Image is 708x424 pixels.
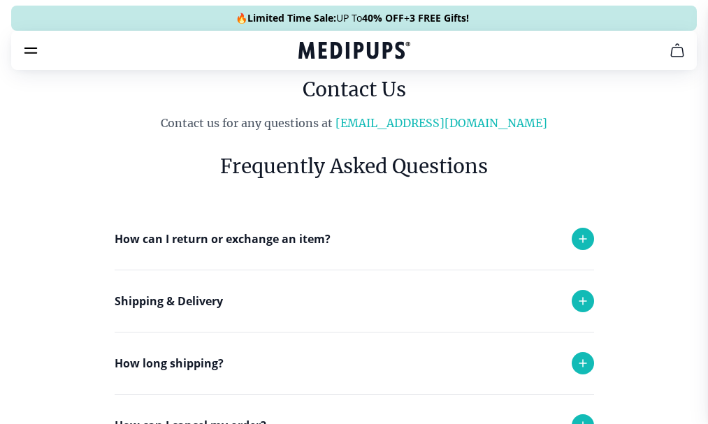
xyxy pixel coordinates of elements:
[70,115,639,131] p: Contact us for any questions at
[22,42,39,59] button: burger-menu
[115,231,331,247] p: How can I return or exchange an item?
[236,11,469,25] span: 🔥 UP To +
[660,34,694,67] button: cart
[335,116,547,130] a: [EMAIL_ADDRESS][DOMAIN_NAME]
[115,355,224,372] p: How long shipping?
[298,40,410,64] a: Medipups
[115,293,223,309] p: Shipping & Delivery
[115,152,594,180] h6: Frequently Asked Questions
[70,75,639,103] h1: Contact Us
